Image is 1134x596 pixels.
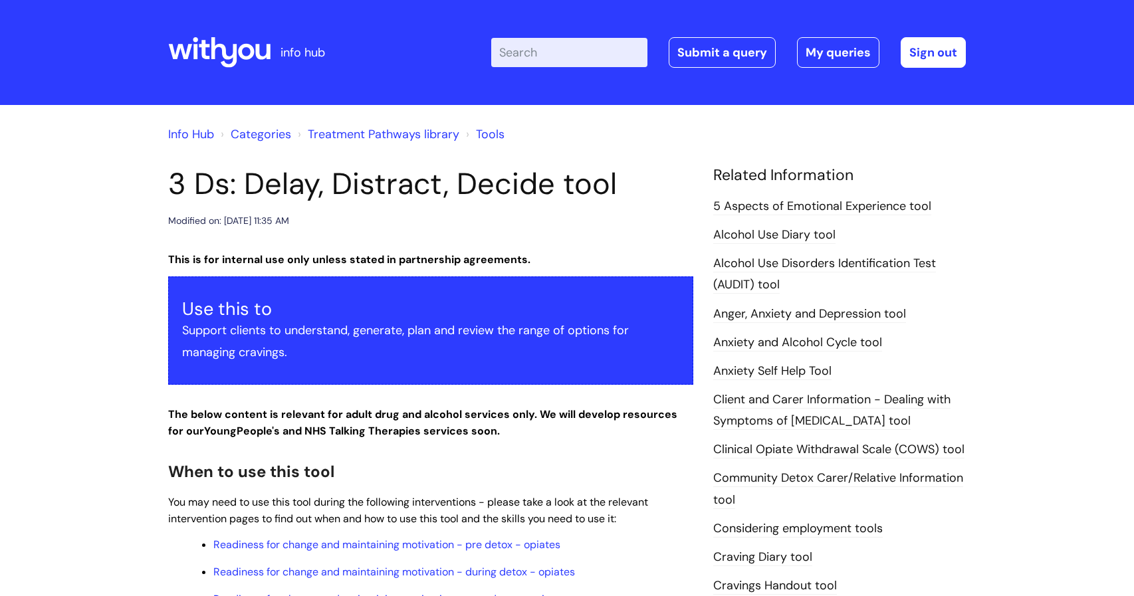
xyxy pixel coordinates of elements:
[463,124,505,145] li: Tools
[237,424,280,438] strong: People's
[168,126,214,142] a: Info Hub
[213,565,575,579] a: Readiness for change and maintaining motivation - during detox - opiates
[669,37,776,68] a: Submit a query
[713,255,936,294] a: Alcohol Use Disorders Identification Test (AUDIT) tool
[713,166,966,185] h4: Related Information
[713,227,836,244] a: Alcohol Use Diary tool
[213,538,560,551] a: Readiness for change and maintaining motivation - pre detox - opiates
[713,363,832,380] a: Anxiety Self Help Tool
[713,577,837,595] a: Cravings Handout tool
[182,320,679,363] p: Support clients to understand, generate, plan and review the range of options for managing cravings.
[294,124,459,145] li: Treatment Pathways library
[713,391,951,430] a: Client and Carer Information - Dealing with Symptoms of [MEDICAL_DATA] tool
[713,198,931,215] a: 5 Aspects of Emotional Experience tool
[168,407,677,438] strong: The below content is relevant for adult drug and alcohol services only. We will develop resources...
[182,298,679,320] h3: Use this to
[168,213,289,229] div: Modified on: [DATE] 11:35 AM
[713,334,882,351] a: Anxiety and Alcohol Cycle tool
[168,495,648,526] span: You may need to use this tool during the following interventions - please take a look at the rele...
[491,37,966,68] div: | -
[308,126,459,142] a: Treatment Pathways library
[168,252,530,266] strong: This is for internal use only unless stated in partnership agreements.
[713,470,963,508] a: Community Detox Carer/Relative Information tool
[713,306,906,323] a: Anger, Anxiety and Depression tool
[168,461,334,482] span: When to use this tool
[168,166,693,202] h1: 3 Ds: Delay, Distract, Decide tool
[204,424,283,438] strong: Young
[231,126,291,142] a: Categories
[281,42,325,63] p: info hub
[713,549,812,566] a: Craving Diary tool
[713,441,964,458] a: Clinical Opiate Withdrawal Scale (COWS) tool
[491,38,647,67] input: Search
[217,124,291,145] li: Solution home
[713,520,883,538] a: Considering employment tools
[797,37,879,68] a: My queries
[476,126,505,142] a: Tools
[901,37,966,68] a: Sign out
